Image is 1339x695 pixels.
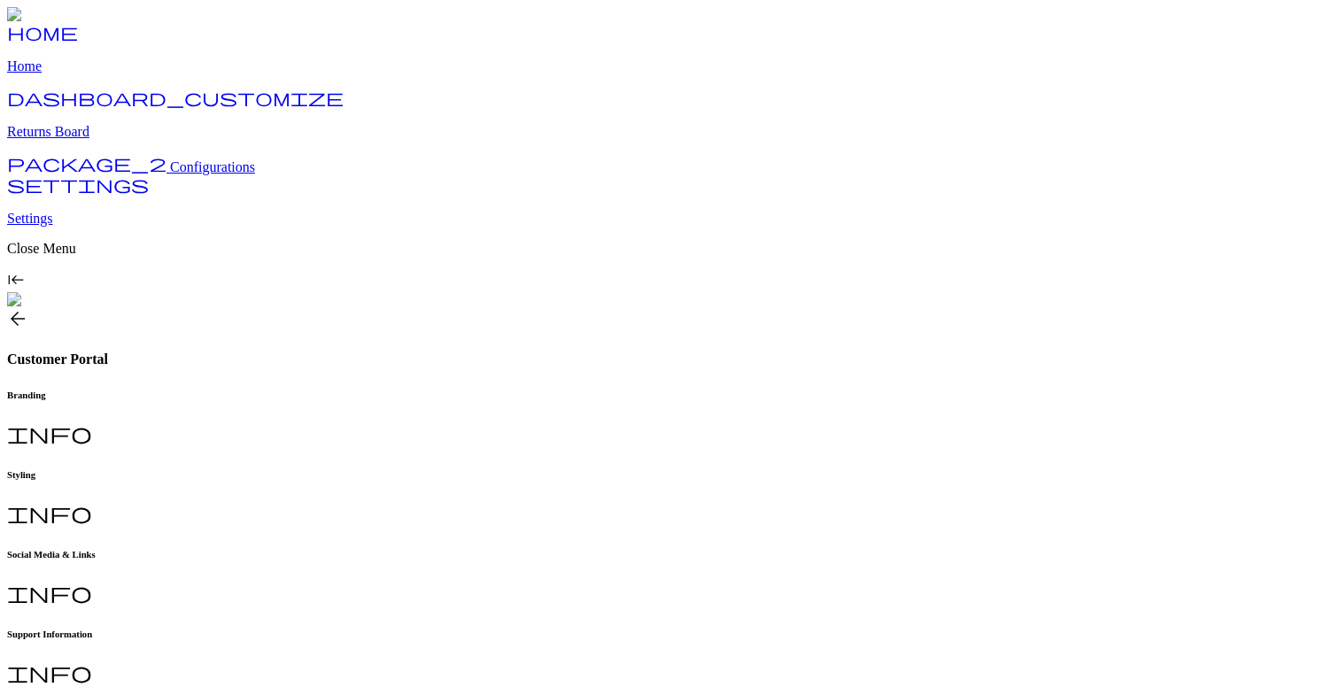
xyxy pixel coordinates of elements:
span: keyboard_tab_rtl [7,271,25,289]
span: package_2 [7,154,166,172]
h6: Branding [7,390,1332,400]
h4: Customer Portal [7,351,1332,367]
p: Settings [7,211,1332,227]
span: info [7,582,92,603]
a: dashboard_customize Returns Board [7,94,1332,140]
img: Logo [7,7,51,23]
h6: Social Media & Links [7,549,1332,560]
h6: Styling [7,469,1332,480]
span: home [7,23,78,41]
a: home Home [7,28,1332,74]
span: info [7,661,92,683]
p: Returns Board [7,124,1332,140]
span: Configurations [170,159,255,174]
span: settings [7,175,149,193]
a: settings Settings [7,181,1332,227]
div: Close Menukeyboard_tab_rtl [7,241,1332,292]
span: dashboard_customize [7,89,344,106]
p: Home [7,58,1332,74]
span: arrow_back [7,308,28,329]
span: info [7,422,92,444]
img: commonGraphics [7,292,122,308]
a: package_2 Configurations [7,159,255,174]
span: info [7,502,92,523]
p: Close Menu [7,241,1332,257]
h6: Support Information [7,629,1332,639]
